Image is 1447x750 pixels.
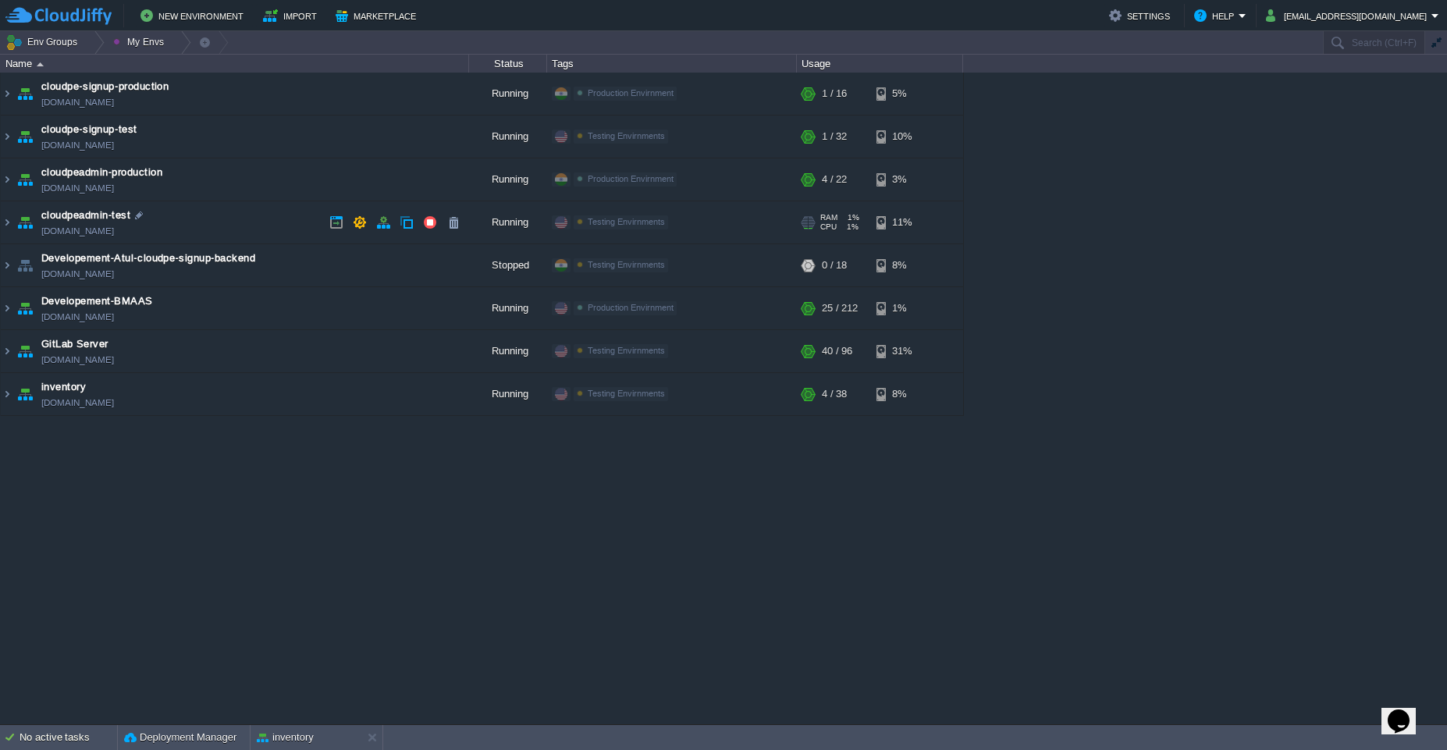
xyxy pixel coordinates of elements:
div: Status [470,55,546,73]
img: AMDAwAAAACH5BAEAAAAALAAAAAABAAEAAAICRAEAOw== [1,287,13,329]
button: Marketplace [336,6,421,25]
div: Running [469,330,547,372]
div: 4 / 22 [822,158,847,201]
button: My Envs [113,31,169,53]
img: AMDAwAAAACH5BAEAAAAALAAAAAABAAEAAAICRAEAOw== [1,116,13,158]
img: AMDAwAAAACH5BAEAAAAALAAAAAABAAEAAAICRAEAOw== [14,287,36,329]
img: AMDAwAAAACH5BAEAAAAALAAAAAABAAEAAAICRAEAOw== [14,373,36,415]
span: 1% [844,213,859,222]
img: CloudJiffy [5,6,112,26]
div: 4 / 38 [822,373,847,415]
div: 11% [876,201,927,243]
iframe: chat widget [1381,688,1431,734]
button: [EMAIL_ADDRESS][DOMAIN_NAME] [1266,6,1431,25]
div: 10% [876,116,927,158]
div: 8% [876,244,927,286]
div: Running [469,373,547,415]
a: cloudpe-signup-test [41,122,137,137]
a: [DOMAIN_NAME] [41,180,114,196]
span: Production Envirnment [588,88,674,98]
img: AMDAwAAAACH5BAEAAAAALAAAAAABAAEAAAICRAEAOw== [1,373,13,415]
button: New Environment [140,6,248,25]
img: AMDAwAAAACH5BAEAAAAALAAAAAABAAEAAAICRAEAOw== [37,62,44,66]
div: Running [469,287,547,329]
a: [DOMAIN_NAME] [41,309,114,325]
span: Production Envirnment [588,303,674,312]
img: AMDAwAAAACH5BAEAAAAALAAAAAABAAEAAAICRAEAOw== [14,116,36,158]
a: Developement-BMAAS [41,293,153,309]
div: Name [2,55,468,73]
div: Stopped [469,244,547,286]
button: Settings [1109,6,1175,25]
div: 5% [876,73,927,115]
div: 40 / 96 [822,330,852,372]
img: AMDAwAAAACH5BAEAAAAALAAAAAABAAEAAAICRAEAOw== [1,330,13,372]
div: Running [469,73,547,115]
a: Developement-Atul-cloudpe-signup-backend [41,251,255,266]
div: Usage [798,55,962,73]
span: Testing Envirnments [588,389,665,398]
img: AMDAwAAAACH5BAEAAAAALAAAAAABAAEAAAICRAEAOw== [14,330,36,372]
span: Testing Envirnments [588,346,665,355]
button: Env Groups [5,31,83,53]
div: No active tasks [20,725,117,750]
img: AMDAwAAAACH5BAEAAAAALAAAAAABAAEAAAICRAEAOw== [1,201,13,243]
a: cloudpeadmin-production [41,165,162,180]
a: [DOMAIN_NAME] [41,352,114,368]
button: Import [263,6,322,25]
div: 1% [876,287,927,329]
img: AMDAwAAAACH5BAEAAAAALAAAAAABAAEAAAICRAEAOw== [14,158,36,201]
div: Tags [548,55,796,73]
div: 25 / 212 [822,287,858,329]
span: Testing Envirnments [588,217,665,226]
a: [DOMAIN_NAME] [41,266,114,282]
div: Running [469,201,547,243]
span: RAM [820,213,837,222]
div: Running [469,158,547,201]
button: inventory [257,730,314,745]
div: 0 / 18 [822,244,847,286]
img: AMDAwAAAACH5BAEAAAAALAAAAAABAAEAAAICRAEAOw== [14,201,36,243]
img: AMDAwAAAACH5BAEAAAAALAAAAAABAAEAAAICRAEAOw== [1,158,13,201]
a: inventory [41,379,86,395]
span: Testing Envirnments [588,260,665,269]
span: Production Envirnment [588,174,674,183]
div: 1 / 32 [822,116,847,158]
a: cloudpeadmin-test [41,208,130,223]
a: [DOMAIN_NAME] [41,94,114,110]
div: Running [469,116,547,158]
span: 1% [843,222,859,232]
a: [DOMAIN_NAME] [41,137,114,153]
div: 3% [876,158,927,201]
a: [DOMAIN_NAME] [41,223,114,239]
span: Testing Envirnments [588,131,665,140]
img: AMDAwAAAACH5BAEAAAAALAAAAAABAAEAAAICRAEAOw== [1,73,13,115]
a: cloudpe-signup-production [41,79,169,94]
img: AMDAwAAAACH5BAEAAAAALAAAAAABAAEAAAICRAEAOw== [14,244,36,286]
button: Deployment Manager [124,730,236,745]
div: 1 / 16 [822,73,847,115]
div: 8% [876,373,927,415]
button: Help [1194,6,1239,25]
a: GitLab Server [41,336,108,352]
img: AMDAwAAAACH5BAEAAAAALAAAAAABAAEAAAICRAEAOw== [1,244,13,286]
a: [DOMAIN_NAME] [41,395,114,411]
img: AMDAwAAAACH5BAEAAAAALAAAAAABAAEAAAICRAEAOw== [14,73,36,115]
span: CPU [820,222,837,232]
div: 31% [876,330,927,372]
